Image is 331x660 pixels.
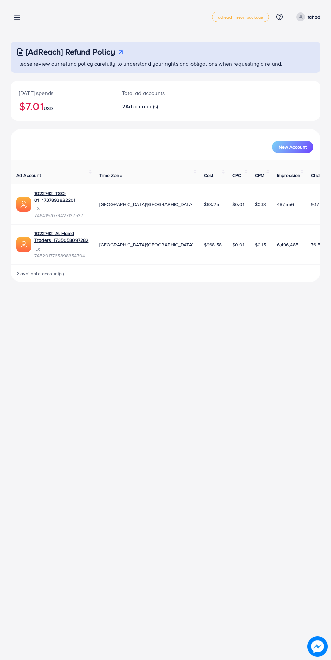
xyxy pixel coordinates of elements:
span: ID: 7464197079427137537 [34,205,88,219]
span: [GEOGRAPHIC_DATA]/[GEOGRAPHIC_DATA] [99,201,193,208]
h3: [AdReach] Refund Policy [26,47,115,57]
p: Total ad accounts [122,89,183,97]
span: 76,529 [311,241,326,248]
span: $0.01 [232,201,244,208]
span: 2 available account(s) [16,270,65,277]
span: [GEOGRAPHIC_DATA]/[GEOGRAPHIC_DATA] [99,241,193,248]
span: Time Zone [99,172,122,179]
p: Please review our refund policy carefully to understand your rights and obligations when requesti... [16,59,316,68]
img: image [307,636,328,657]
a: 1022762_Al Hamd Traders_1735058097282 [34,230,88,244]
span: $63.25 [204,201,219,208]
a: 1022762_TSC-01_1737893822201 [34,190,88,204]
span: 9,177 [311,201,321,208]
span: CPM [255,172,264,179]
span: Cost [204,172,214,179]
h2: $7.01 [19,100,106,112]
span: ID: 7452017765898354704 [34,246,88,259]
span: CPC [232,172,241,179]
a: fahad [294,12,320,21]
button: New Account [272,141,313,153]
h2: 2 [122,103,183,110]
img: ic-ads-acc.e4c84228.svg [16,197,31,212]
img: ic-ads-acc.e4c84228.svg [16,237,31,252]
span: $968.58 [204,241,222,248]
span: adreach_new_package [218,15,263,19]
span: 487,556 [277,201,294,208]
span: 6,496,485 [277,241,298,248]
p: fahad [308,13,320,21]
span: Impression [277,172,301,179]
span: $0.13 [255,201,266,208]
p: [DATE] spends [19,89,106,97]
span: New Account [279,145,307,149]
span: Clicks [311,172,324,179]
span: $0.15 [255,241,266,248]
span: USD [44,105,53,112]
a: adreach_new_package [212,12,269,22]
span: $0.01 [232,241,244,248]
span: Ad Account [16,172,41,179]
span: Ad account(s) [125,103,158,110]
